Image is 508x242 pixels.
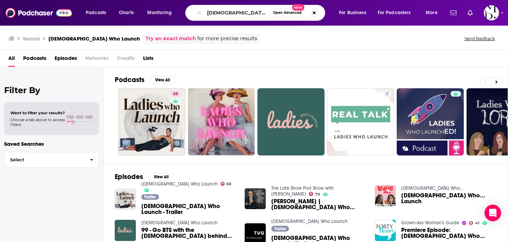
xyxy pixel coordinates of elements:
[373,7,421,18] button: open menu
[55,53,77,67] a: Episodes
[245,188,266,209] img: Sarah Snook | Ladies Who Launch
[4,141,99,147] p: Saved Searches
[421,7,446,18] button: open menu
[115,75,175,84] a: PodcastsView All
[469,221,479,225] a: 41
[448,7,459,19] a: Show notifications dropdown
[115,75,144,84] h2: Podcasts
[197,35,257,43] span: for more precise results
[292,4,304,11] span: New
[23,53,46,67] a: Podcasts
[375,220,396,241] img: Premiere Episode: Ladies Who Launch
[271,198,367,210] span: [PERSON_NAME] | [DEMOGRAPHIC_DATA] Who Launch
[309,192,320,196] a: 79
[170,91,181,97] a: 68
[115,189,136,210] img: Ladies Who Launch - Trailer
[48,35,140,42] h3: [DEMOGRAPHIC_DATA] Who Launch
[484,5,499,20] img: User Profile
[10,117,65,127] span: Choose a tab above to access filters.
[141,203,237,215] span: [DEMOGRAPHIC_DATA] Who Launch - Trailer
[117,53,135,67] span: Credits
[226,182,231,186] span: 68
[273,11,302,15] span: Open Advanced
[4,158,84,162] span: Select
[141,203,237,215] a: Ladies Who Launch - Trailer
[141,181,218,187] a: Ladies Who Launch
[401,227,497,239] a: Premiere Episode: Ladies Who Launch
[143,53,153,67] a: Lists
[378,8,411,18] span: For Podcasters
[401,185,463,191] a: Ladies Who...
[8,53,15,67] a: All
[141,227,237,239] a: 99 - Go BTS with the ladies behind Ladies Who Launch
[141,227,237,239] span: 99 - Go BTS with the [DEMOGRAPHIC_DATA] behind [DEMOGRAPHIC_DATA] Who Launch
[150,76,175,84] button: View All
[462,36,497,42] button: Send feedback
[401,227,497,239] span: Premiere Episode: [DEMOGRAPHIC_DATA] Who Launch
[401,192,497,204] span: [DEMOGRAPHIC_DATA] Who... Launch
[86,8,106,18] span: Podcasts
[401,192,497,204] a: Ladies Who... Launch
[10,110,65,115] span: Want to filter your results?
[339,8,366,18] span: For Business
[465,7,476,19] a: Show notifications dropdown
[271,198,367,210] a: Sarah Snook | Ladies Who Launch
[23,35,40,42] h3: Search
[484,5,499,20] span: Logged in as melissa26784
[114,7,138,18] a: Charts
[6,6,72,19] img: Podchaser - Follow, Share and Rate Podcasts
[141,220,218,226] a: Ladies Who Launch
[271,185,334,197] a: The Late Show Pod Show with Stephen Colbert
[315,193,320,196] span: 79
[119,8,134,18] span: Charts
[426,8,438,18] span: More
[144,195,156,199] span: Trailer
[401,220,459,226] a: Grown-Ass Woman's Guide
[334,7,375,18] button: open menu
[485,205,501,221] div: Open Intercom Messenger
[475,222,479,225] span: 41
[149,173,173,181] button: View All
[204,7,270,18] input: Search podcasts, credits, & more...
[115,172,173,181] a: EpisodesView All
[220,182,232,186] a: 68
[81,7,115,18] button: open menu
[173,91,178,98] span: 68
[375,185,396,206] img: Ladies Who... Launch
[147,8,172,18] span: Monitoring
[270,9,305,17] button: Open AdvancedNew
[386,91,388,98] span: 5
[85,53,109,67] span: Networks
[118,88,185,155] a: 68
[327,88,394,155] a: 5
[274,227,286,231] span: Trailer
[484,5,499,20] button: Show profile menu
[142,7,181,18] button: open menu
[383,91,391,97] a: 5
[271,218,348,224] a: Ladies Who Launch
[4,85,99,95] h2: Filter By
[4,152,99,168] button: Select
[145,35,196,43] a: Try an exact match
[192,5,332,21] div: Search podcasts, credits, & more...
[115,172,143,181] h2: Episodes
[115,220,136,241] img: 99 - Go BTS with the ladies behind Ladies Who Launch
